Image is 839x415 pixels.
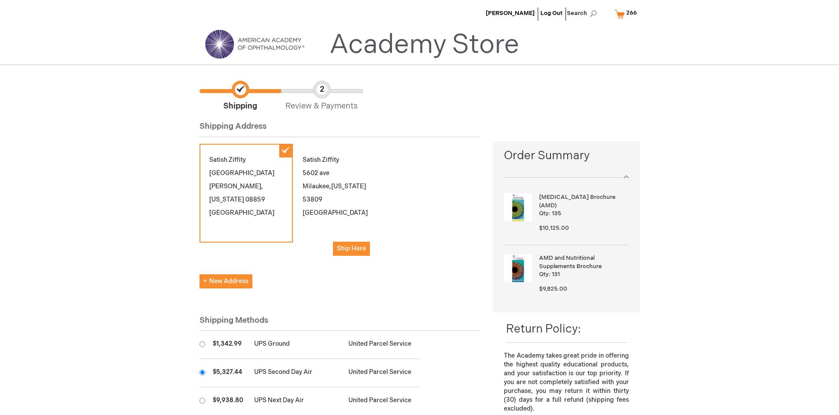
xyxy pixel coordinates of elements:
[613,6,643,22] a: 266
[504,148,628,168] span: Order Summary
[567,4,600,22] span: Search
[261,183,263,190] span: ,
[250,359,344,387] td: UPS Second Day Air
[504,254,532,282] img: AMD and Nutritional Supplements Brochure
[200,81,281,112] span: Shipping
[200,274,252,288] button: New Address
[203,277,248,285] span: New Address
[539,210,549,217] span: Qty
[213,368,242,376] span: $5,327.44
[337,245,366,252] span: Ship Here
[552,271,560,278] span: 131
[506,322,581,336] span: Return Policy:
[539,254,626,270] strong: AMD and Nutritional Supplements Brochure
[281,81,362,112] span: Review & Payments
[209,196,244,203] span: [US_STATE]
[329,183,331,190] span: ,
[486,10,535,17] a: [PERSON_NAME]
[539,224,569,232] span: $10,125.00
[504,351,628,413] p: The Academy takes great pride in offering the highest quality educational products, and your sati...
[333,242,370,256] button: Ship Here
[293,144,386,265] div: Satish Ziffity 5602 ave Milaukee 53809 [GEOGRAPHIC_DATA]
[344,331,419,359] td: United Parcel Service
[540,10,562,17] a: Log Out
[344,359,419,387] td: United Parcel Service
[250,331,344,359] td: UPS Ground
[200,144,293,243] div: Satish Ziffity [GEOGRAPHIC_DATA] [PERSON_NAME] 08859 [GEOGRAPHIC_DATA]
[539,193,626,209] strong: [MEDICAL_DATA] Brochure (AMD)
[329,29,519,61] a: Academy Store
[539,271,549,278] span: Qty
[504,193,532,221] img: Age-Related Macular Degeneration Brochure (AMD)
[200,315,480,331] div: Shipping Methods
[331,183,366,190] span: [US_STATE]
[213,396,243,404] span: $9,938.80
[626,9,637,16] span: 266
[213,340,242,348] span: $1,342.99
[552,210,561,217] span: 135
[539,285,567,292] span: $9,825.00
[200,121,480,137] div: Shipping Address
